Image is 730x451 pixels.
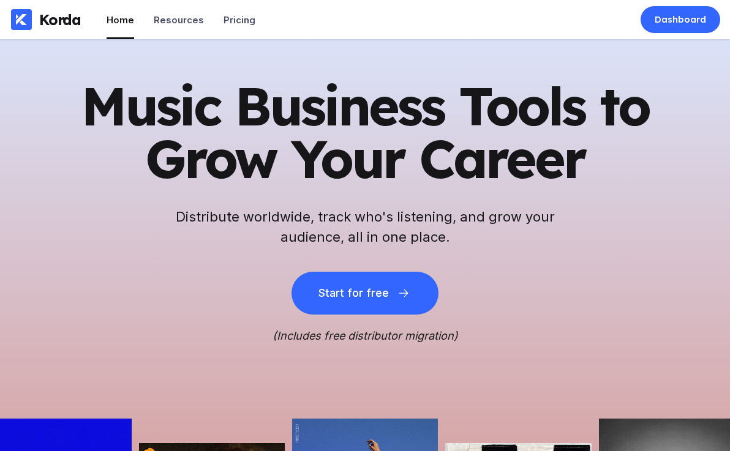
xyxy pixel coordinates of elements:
[39,10,81,29] div: Korda
[154,14,204,26] div: Resources
[169,207,561,247] h2: Distribute worldwide, track who's listening, and grow your audience, all in one place.
[318,287,388,299] div: Start for free
[273,329,458,342] i: (Includes free distributor migration)
[292,272,438,315] button: Start for free
[65,80,665,185] h1: Music Business Tools to Grow Your Career
[641,6,720,33] a: Dashboard
[107,14,134,26] div: Home
[224,14,255,26] div: Pricing
[655,13,706,26] div: Dashboard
